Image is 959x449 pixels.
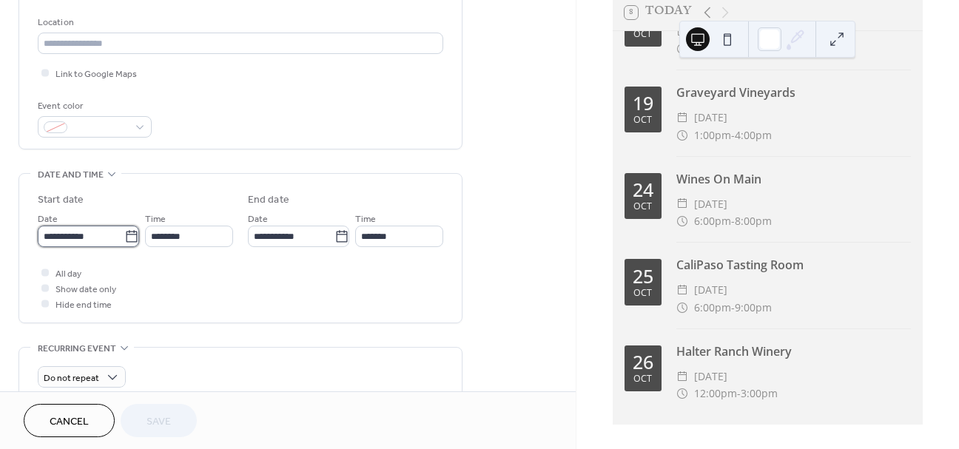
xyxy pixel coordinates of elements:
div: ​ [676,195,688,213]
div: 24 [633,180,653,199]
span: [DATE] [694,109,727,126]
span: [DATE] [694,368,727,385]
div: Graveyard Vineyards [676,84,911,101]
span: - [737,385,741,402]
div: ​ [676,22,688,40]
span: Time [145,212,166,227]
span: Date and time [38,167,104,183]
span: - [731,299,735,317]
div: ​ [676,212,688,230]
div: ​ [676,126,688,144]
div: Halter Ranch Winery [676,342,911,360]
div: Start date [38,192,84,208]
span: - [731,212,735,230]
div: ​ [676,299,688,317]
div: Wines On Main [676,170,911,188]
div: Oct [633,115,652,125]
div: Oct [633,288,652,298]
span: [DATE] [694,195,727,213]
span: 1:00pm [694,126,731,144]
span: 12:00pm [694,385,737,402]
span: - [731,126,735,144]
div: ​ [676,368,688,385]
div: 25 [633,267,653,286]
span: [DATE] [694,281,727,299]
div: 26 [633,353,653,371]
div: CaliPaso Tasting Room [676,256,911,274]
div: ​ [676,281,688,299]
span: 6:00pm [694,299,731,317]
span: Do not repeat [44,370,99,387]
span: 4:00pm [735,126,772,144]
span: 3:00pm [741,385,778,402]
span: Time [355,212,376,227]
span: All day [55,266,81,282]
span: 8:00pm [735,212,772,230]
div: ​ [676,40,688,58]
div: ​ [676,385,688,402]
span: 6:00pm [694,212,731,230]
span: 9:00pm [735,299,772,317]
div: 19 [633,94,653,112]
span: Date [248,212,268,227]
div: Oct [633,202,652,212]
div: ​ [676,109,688,126]
div: Oct [633,30,652,39]
span: Show date only [55,282,116,297]
span: Recurring event [38,341,116,357]
span: Date [38,212,58,227]
span: Hide end time [55,297,112,313]
div: Event color [38,98,149,114]
div: End date [248,192,289,208]
span: Link to Google Maps [55,67,137,82]
span: Cancel [50,414,89,430]
div: Oct [633,374,652,384]
div: Location [38,15,440,30]
button: Cancel [24,404,115,437]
